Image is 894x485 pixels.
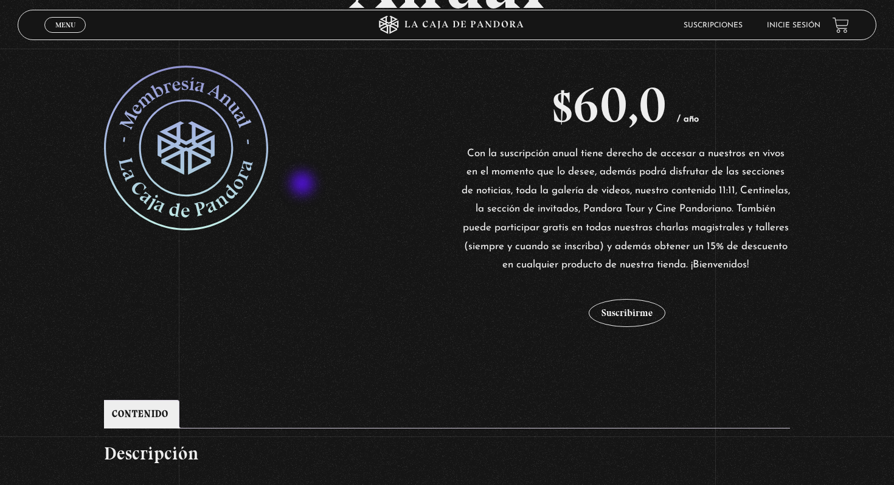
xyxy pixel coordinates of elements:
[461,145,791,275] p: Con la suscripción anual tiene derecho de accesar a nuestros en vivos en el momento que lo desee,...
[552,76,667,134] bdi: 60,0
[589,299,665,327] button: Suscribirme
[112,401,168,428] a: Contenido
[104,441,791,466] h2: Descripción
[767,22,820,29] a: Inicie sesión
[552,76,573,134] span: $
[684,22,743,29] a: Suscripciones
[677,115,699,124] span: / año
[51,32,80,40] span: Cerrar
[55,21,75,29] span: Menu
[833,16,849,33] a: View your shopping cart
